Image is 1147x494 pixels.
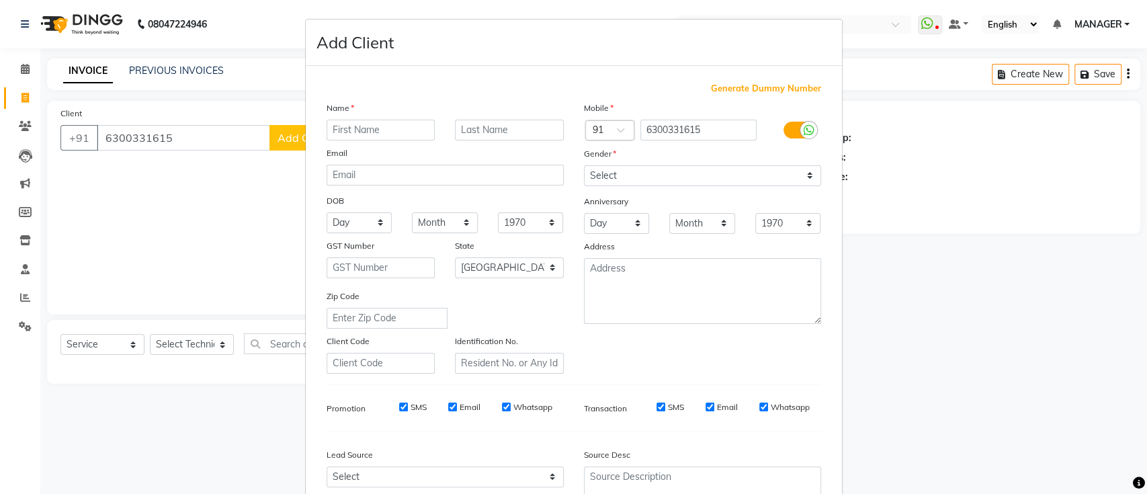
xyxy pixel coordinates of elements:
span: Generate Dummy Number [711,82,821,95]
label: Promotion [327,403,366,415]
label: Mobile [584,102,613,114]
label: Email [717,401,738,413]
label: Email [460,401,480,413]
label: Transaction [584,403,627,415]
label: Gender [584,148,616,160]
label: GST Number [327,240,374,252]
label: Email [327,147,347,159]
input: Mobile [640,120,757,140]
label: State [455,240,474,252]
label: SMS [411,401,427,413]
input: GST Number [327,257,435,278]
input: First Name [327,120,435,140]
label: Whatsapp [513,401,552,413]
label: Whatsapp [771,401,810,413]
label: Anniversary [584,196,628,208]
label: Client Code [327,335,370,347]
label: Identification No. [455,335,518,347]
input: Client Code [327,353,435,374]
h4: Add Client [316,30,394,54]
label: SMS [668,401,684,413]
label: Name [327,102,354,114]
label: Lead Source [327,449,373,461]
label: Source Desc [584,449,630,461]
input: Last Name [455,120,564,140]
label: Address [584,241,615,253]
input: Enter Zip Code [327,308,448,329]
input: Email [327,165,564,186]
label: Zip Code [327,290,359,302]
label: DOB [327,195,344,207]
input: Resident No. or Any Id [455,353,564,374]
